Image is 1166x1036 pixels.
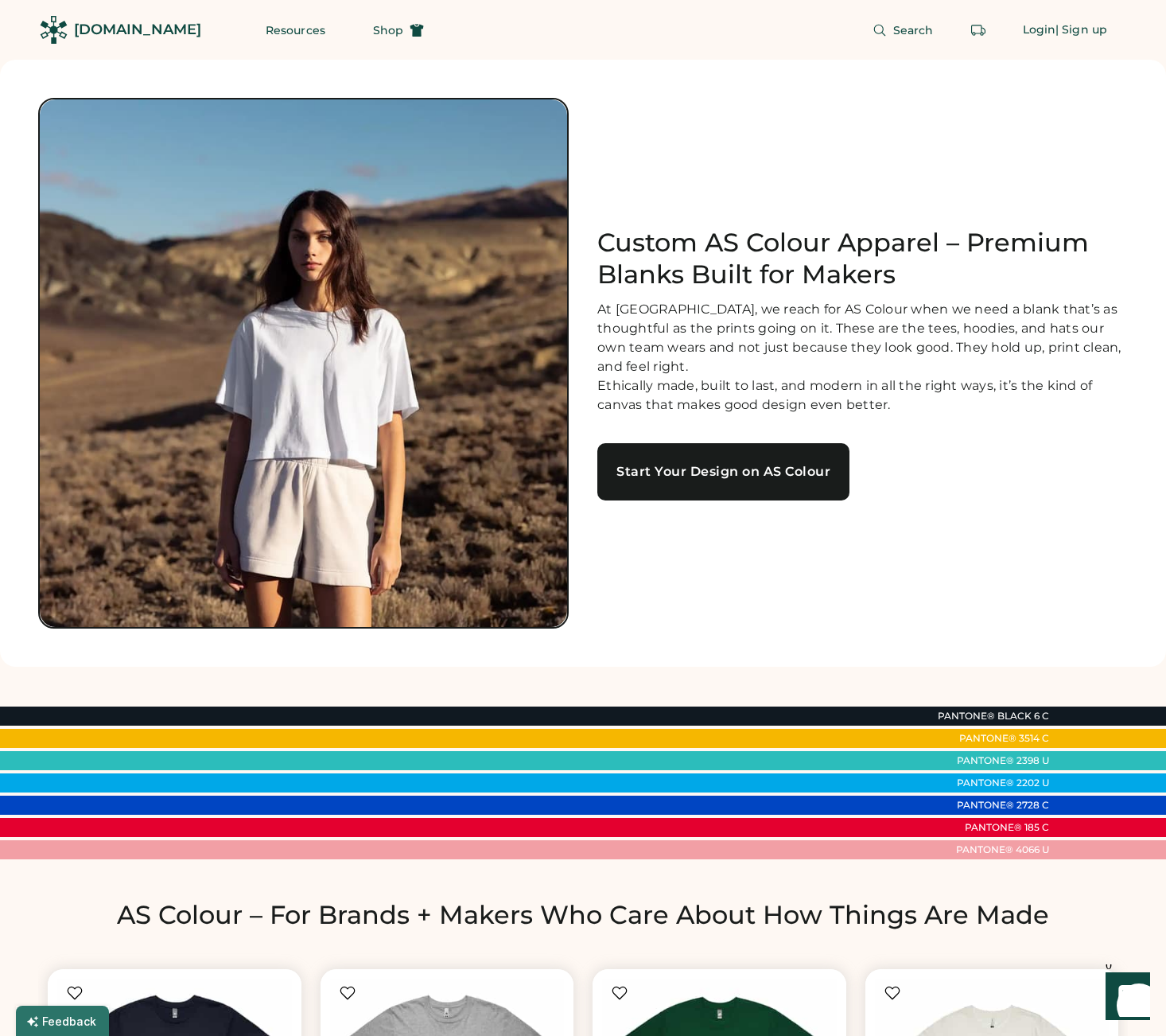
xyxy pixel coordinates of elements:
[40,16,68,44] img: Rendered Logo - Screens
[74,20,201,40] div: [DOMAIN_NAME]
[1090,964,1159,1033] iframe: Front Chat
[354,14,443,46] button: Shop
[597,227,1128,290] h1: Custom AS Colour Apparel – Premium Blanks Built for Makers
[247,14,344,46] button: Resources
[597,300,1128,415] div: At [GEOGRAPHIC_DATA], we reach for AS Colour when we need a blank that’s as thoughtful as the pri...
[40,99,567,627] img: Woman standing in the desert wearing a white AS Colour T-Shirt
[1023,22,1056,38] div: Login
[373,25,403,36] span: Shop
[853,14,953,46] button: Search
[38,899,1128,931] h2: AS Colour – For Brands + Makers Who Care About How Things Are Made
[1055,22,1107,38] div: | Sign up
[962,14,994,46] button: Retrieve an order
[893,25,934,36] span: Search
[597,443,849,500] a: Start Your Design on AS Colour
[616,465,830,478] div: Start Your Design on AS Colour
